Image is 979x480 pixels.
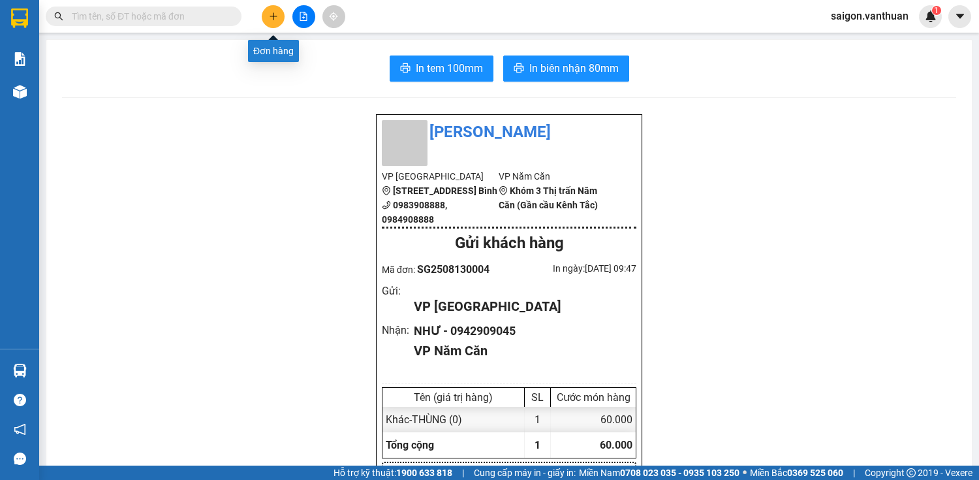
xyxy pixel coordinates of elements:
span: 1 [934,6,939,15]
div: Nhận : [382,322,414,338]
span: notification [14,423,26,436]
div: Cước món hàng [554,391,632,404]
img: icon-new-feature [925,10,937,22]
button: plus [262,5,285,28]
div: Tên (giá trị hàng) [386,391,521,404]
span: ⚪️ [743,470,747,475]
span: Khác - THÙNG (0) [386,413,462,426]
span: printer [514,63,524,75]
span: | [462,466,464,480]
span: Cung cấp máy in - giấy in: [474,466,576,480]
div: [DATE] 09:47 [153,66,260,82]
span: environment [382,186,391,195]
span: 60.000 [600,439,632,451]
div: VP [GEOGRAPHIC_DATA] [414,296,626,317]
span: environment [499,186,508,195]
div: SL [528,391,547,404]
button: printerIn tem 100mm [390,56,493,82]
span: SL [138,8,156,26]
span: question-circle [14,394,26,406]
b: Khóm 3 Thị trấn Năm Căn (Gần cầu Kênh Tắc) [499,185,598,210]
span: Miền Nam [579,466,739,480]
li: VP [GEOGRAPHIC_DATA] [382,169,499,184]
b: 0983908888, 0984908888 [382,200,447,225]
span: Miền Bắc [750,466,843,480]
span: file-add [299,12,308,21]
b: [STREET_ADDRESS] Bình [393,185,497,196]
img: warehouse-icon [13,364,27,377]
img: solution-icon [13,52,27,66]
span: 1 [535,439,540,451]
button: file-add [292,5,315,28]
div: In ngày: [DATE] 09:47 [509,261,636,276]
div: SG2508130004 [153,35,260,66]
span: | [853,466,855,480]
input: Tìm tên, số ĐT hoặc mã đơn [72,9,226,24]
span: search [54,12,63,21]
li: [PERSON_NAME] [382,120,636,145]
div: VP Năm Căn [414,341,626,361]
span: printer [400,63,411,75]
span: phone [382,200,391,210]
span: SG2508130004 [417,263,489,276]
img: warehouse-icon [13,85,27,99]
div: NHƯ - 0942909045 [414,322,626,340]
div: 1 [525,407,551,432]
span: caret-down [954,10,966,22]
div: Tên hàng: THÙNG ( : 1 ) [11,9,260,25]
div: 60.000 [551,407,636,432]
div: Gửi khách hàng [382,231,636,256]
span: Hỗ trợ kỹ thuật: [334,466,452,480]
button: aim [322,5,345,28]
span: aim [329,12,338,21]
li: VP Năm Căn [499,169,615,184]
img: logo-vxr [11,8,28,28]
button: caret-down [948,5,971,28]
strong: 1900 633 818 [396,468,452,478]
strong: 0708 023 035 - 0935 103 250 [620,468,739,478]
div: Gửi : [382,283,414,299]
span: message [14,453,26,465]
span: plus [269,12,278,21]
div: hang hoa [153,82,260,95]
span: In biên nhận 80mm [529,60,619,76]
button: printerIn biên nhận 80mm [503,56,629,82]
div: Mã đơn: [382,261,509,278]
sup: 1 [932,6,941,15]
span: saigon.vanthuan [820,8,919,24]
span: In tem 100mm [416,60,483,76]
span: Tổng cộng [386,439,434,451]
strong: 0369 525 060 [787,468,843,478]
span: copyright [907,468,916,477]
